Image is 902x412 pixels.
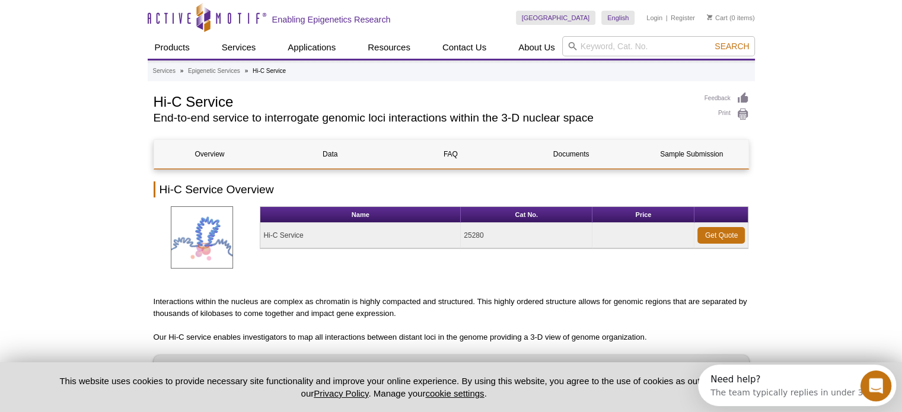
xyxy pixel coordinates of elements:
li: » [180,68,184,74]
h1: Hi-C Service [154,92,693,110]
th: Price [592,207,694,223]
th: Name [260,207,461,223]
li: (0 items) [707,11,755,25]
a: Learn more about Hi-C and how it works [154,355,749,381]
a: Services [153,66,176,76]
td: Hi-C Service [260,223,461,248]
a: Cart [707,14,728,22]
img: Your Cart [707,14,712,20]
a: English [601,11,635,25]
a: Applications [281,36,343,59]
a: Services [215,36,263,59]
a: Resources [361,36,417,59]
div: Need help? [12,10,173,20]
div: The team typically replies in under 3m [12,20,173,32]
a: [GEOGRAPHIC_DATA] [516,11,596,25]
a: Register [671,14,695,22]
a: Sample Submission [636,140,747,168]
iframe: Intercom live chat discovery launcher [698,365,896,406]
a: Contact Us [435,36,493,59]
button: cookie settings [425,388,484,398]
a: About Us [511,36,562,59]
a: Login [646,14,662,22]
p: Interactions within the nucleus are complex as chromatin is highly compacted and structured. This... [154,296,749,320]
li: Hi-C Service [253,68,286,74]
img: Hi-C Service [171,206,233,269]
iframe: Intercom live chat [860,371,892,402]
li: » [245,68,248,74]
h2: End-to-end service to interrogate genomic loci interactions within the 3-D nuclear space​ [154,113,693,123]
p: Our Hi-C service enables investigators to map all interactions between distant loci in the genome... [154,331,749,343]
input: Keyword, Cat. No. [562,36,755,56]
a: Overview [154,140,266,168]
a: Documents [515,140,627,168]
a: FAQ [395,140,506,168]
a: Feedback [705,92,749,105]
a: Privacy Policy [314,388,368,398]
a: Data [275,140,386,168]
button: Search [711,41,753,52]
li: | [666,11,668,25]
a: Epigenetic Services [188,66,240,76]
th: Cat No. [461,207,592,223]
a: Print [705,108,749,121]
span: Search [715,41,749,51]
td: 25280 [461,223,592,248]
a: Products [148,36,197,59]
p: This website uses cookies to provide necessary site functionality and improve your online experie... [39,375,749,400]
h2: Hi-C Service Overview [154,181,749,197]
a: Get Quote [697,227,745,244]
h2: Enabling Epigenetics Research [272,14,391,25]
div: Open Intercom Messenger [5,5,208,37]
